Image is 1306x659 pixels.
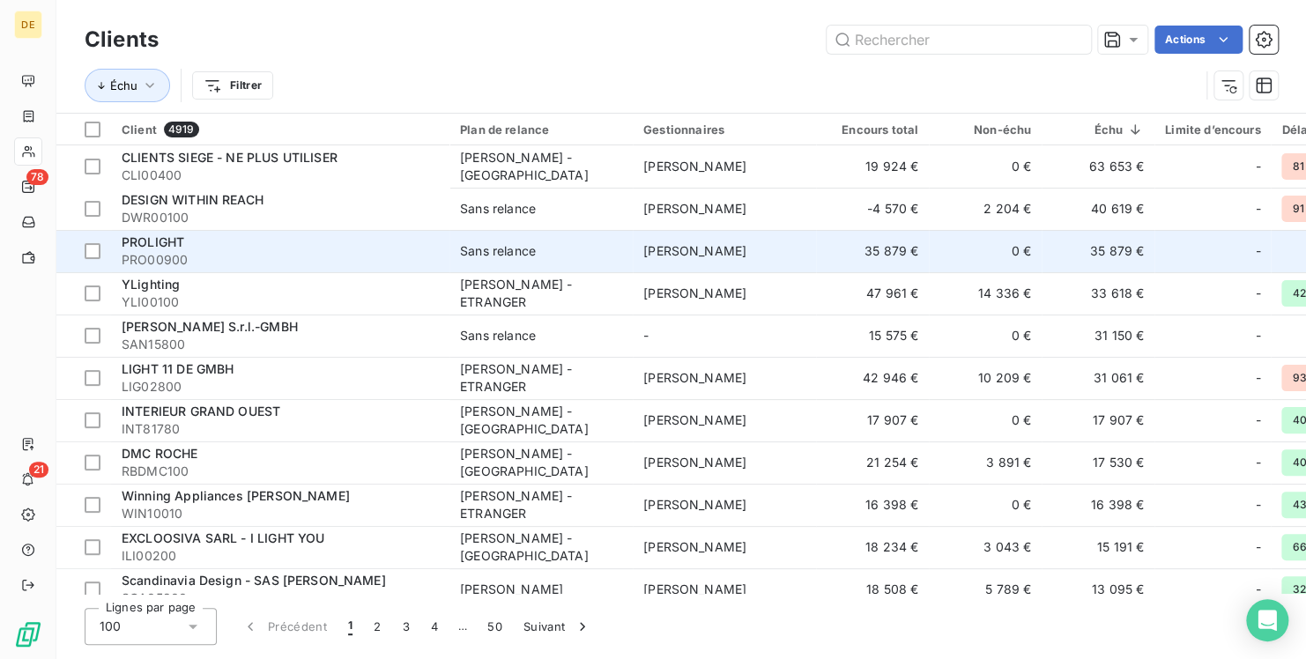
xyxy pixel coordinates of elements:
[1042,484,1154,526] td: 16 398 €
[1042,188,1154,230] td: 40 619 €
[460,200,536,218] div: Sans relance
[929,526,1042,568] td: 3 043 €
[122,234,184,249] span: PROLIGHT
[816,315,929,357] td: 15 575 €
[122,209,439,226] span: DWR00100
[420,608,449,645] button: 4
[513,608,602,645] button: Suivant
[1255,327,1260,344] span: -
[1154,26,1243,54] button: Actions
[460,403,622,438] div: [PERSON_NAME] - [GEOGRAPHIC_DATA]
[363,608,391,645] button: 2
[122,404,280,418] span: INTERIEUR GRAND OUEST
[122,547,439,565] span: ILI00200
[929,145,1042,188] td: 0 €
[1165,122,1260,137] div: Limite d’encours
[1255,158,1260,175] span: -
[348,618,352,635] span: 1
[939,122,1031,137] div: Non-échu
[827,26,1091,54] input: Rechercher
[1052,122,1144,137] div: Échu
[929,399,1042,441] td: 0 €
[643,370,746,385] span: [PERSON_NAME]
[460,242,536,260] div: Sans relance
[460,487,622,522] div: [PERSON_NAME] - ETRANGER
[100,618,121,635] span: 100
[1255,200,1260,218] span: -
[816,188,929,230] td: -4 570 €
[1042,230,1154,272] td: 35 879 €
[122,192,263,207] span: DESIGN WITHIN REACH
[929,568,1042,611] td: 5 789 €
[122,122,157,137] span: Client
[816,145,929,188] td: 19 924 €
[1042,272,1154,315] td: 33 618 €
[122,573,386,588] span: Scandinavia Design - SAS [PERSON_NAME]
[122,420,439,438] span: INT81780
[1042,145,1154,188] td: 63 653 €
[460,149,622,184] div: [PERSON_NAME] - [GEOGRAPHIC_DATA]
[392,608,420,645] button: 3
[1042,399,1154,441] td: 17 907 €
[1255,285,1260,302] span: -
[929,230,1042,272] td: 0 €
[1255,242,1260,260] span: -
[1042,315,1154,357] td: 31 150 €
[29,462,48,478] span: 21
[929,272,1042,315] td: 14 336 €
[122,251,439,269] span: PRO00900
[643,539,746,554] span: [PERSON_NAME]
[816,272,929,315] td: 47 961 €
[1255,496,1260,514] span: -
[827,122,918,137] div: Encours total
[460,276,622,311] div: [PERSON_NAME] - ETRANGER
[929,357,1042,399] td: 10 209 €
[477,608,513,645] button: 50
[122,505,439,522] span: WIN10010
[164,122,199,137] span: 4919
[643,581,746,596] span: [PERSON_NAME]
[460,122,622,137] div: Plan de relance
[816,230,929,272] td: 35 879 €
[460,581,563,598] div: [PERSON_NAME]
[1255,538,1260,556] span: -
[816,357,929,399] td: 42 946 €
[643,285,746,300] span: [PERSON_NAME]
[122,589,439,607] span: SCA05800
[338,608,363,645] button: 1
[929,315,1042,357] td: 0 €
[122,336,439,353] span: SAN15800
[122,446,197,461] span: DMC ROCHE
[122,361,234,376] span: LIGHT 11 DE GMBH
[816,399,929,441] td: 17 907 €
[460,445,622,480] div: [PERSON_NAME] - [GEOGRAPHIC_DATA]
[816,568,929,611] td: 18 508 €
[643,201,746,216] span: [PERSON_NAME]
[460,327,536,344] div: Sans relance
[1042,441,1154,484] td: 17 530 €
[1246,599,1288,641] div: Open Intercom Messenger
[643,159,746,174] span: [PERSON_NAME]
[14,620,42,648] img: Logo LeanPay
[231,608,338,645] button: Précédent
[460,360,622,396] div: [PERSON_NAME] - ETRANGER
[1042,568,1154,611] td: 13 095 €
[929,188,1042,230] td: 2 204 €
[643,243,746,258] span: [PERSON_NAME]
[26,169,48,185] span: 78
[192,71,273,100] button: Filtrer
[449,612,477,640] span: …
[122,463,439,480] span: RBDMC100
[122,488,350,503] span: Winning Appliances [PERSON_NAME]
[816,441,929,484] td: 21 254 €
[929,441,1042,484] td: 3 891 €
[122,319,298,334] span: [PERSON_NAME] S.r.l.-GMBH
[1255,454,1260,471] span: -
[929,484,1042,526] td: 0 €
[85,69,170,102] button: Échu
[122,378,439,396] span: LIG02800
[85,24,159,56] h3: Clients
[1042,357,1154,399] td: 31 061 €
[816,484,929,526] td: 16 398 €
[643,328,649,343] span: -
